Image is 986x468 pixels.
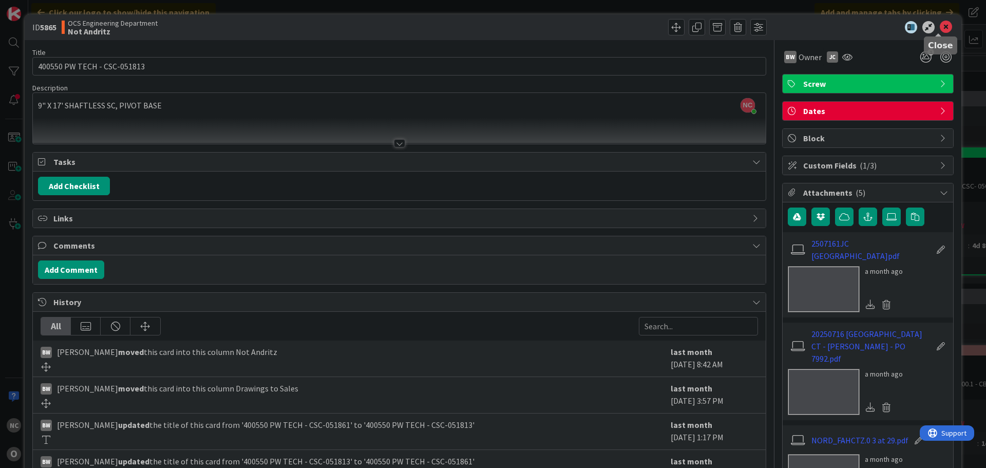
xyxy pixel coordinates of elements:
div: BW [41,347,52,358]
button: Add Checklist [38,177,110,195]
span: ( 1/3 ) [860,160,877,171]
span: [PERSON_NAME] this card into this column Drawings to Sales [57,382,298,395]
div: BW [784,51,797,63]
span: Custom Fields [803,159,935,172]
div: a month ago [865,369,903,380]
a: NORD_FAHCTZ.0 3 at 29.pdf [811,434,908,446]
div: All [41,317,71,335]
a: 2507161JC [GEOGRAPHIC_DATA]pdf [811,237,931,262]
span: History [53,296,747,308]
b: last month [671,456,712,466]
b: moved [118,383,144,394]
span: [PERSON_NAME] the title of this card from '400550 PW TECH - CSC-051813' to '400550 PW TECH - CSC-... [57,455,475,467]
span: Block [803,132,935,144]
label: Title [32,48,46,57]
p: 9" X 17' SHAFTLESS SC, PIVOT BASE [38,100,761,111]
a: 20250716 [GEOGRAPHIC_DATA] CT - [PERSON_NAME] - PO 7992.pdf [811,328,931,365]
input: type card name here... [32,57,766,76]
span: Links [53,212,747,224]
span: Dates [803,105,935,117]
b: updated [118,456,149,466]
div: [DATE] 3:57 PM [671,382,758,408]
b: last month [671,347,712,357]
span: ( 5 ) [856,188,865,198]
span: Support [22,2,47,14]
span: OCS Engineering Department [68,19,158,27]
b: updated [118,420,149,430]
h5: Close [928,41,953,50]
div: BW [41,420,52,431]
span: Description [32,83,68,92]
span: NC [741,98,755,113]
div: [DATE] 1:17 PM [671,419,758,444]
span: Comments [53,239,747,252]
button: Add Comment [38,260,104,279]
div: Download [865,298,876,311]
div: BW [41,456,52,467]
b: last month [671,420,712,430]
input: Search... [639,317,758,335]
b: moved [118,347,144,357]
b: Not Andritz [68,27,158,35]
div: JC [827,51,838,63]
b: last month [671,383,712,394]
div: [DATE] 8:42 AM [671,346,758,371]
span: [PERSON_NAME] the title of this card from '400550 PW TECH - CSC-051861' to '400550 PW TECH - CSC-... [57,419,475,431]
span: Owner [799,51,822,63]
div: a month ago [865,266,903,277]
b: 5865 [40,22,56,32]
div: Download [865,401,876,414]
div: BW [41,383,52,395]
span: Attachments [803,186,935,199]
div: a month ago [865,454,903,465]
span: ID [32,21,56,33]
span: [PERSON_NAME] this card into this column Not Andritz [57,346,277,358]
span: Screw [803,78,935,90]
span: Tasks [53,156,747,168]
